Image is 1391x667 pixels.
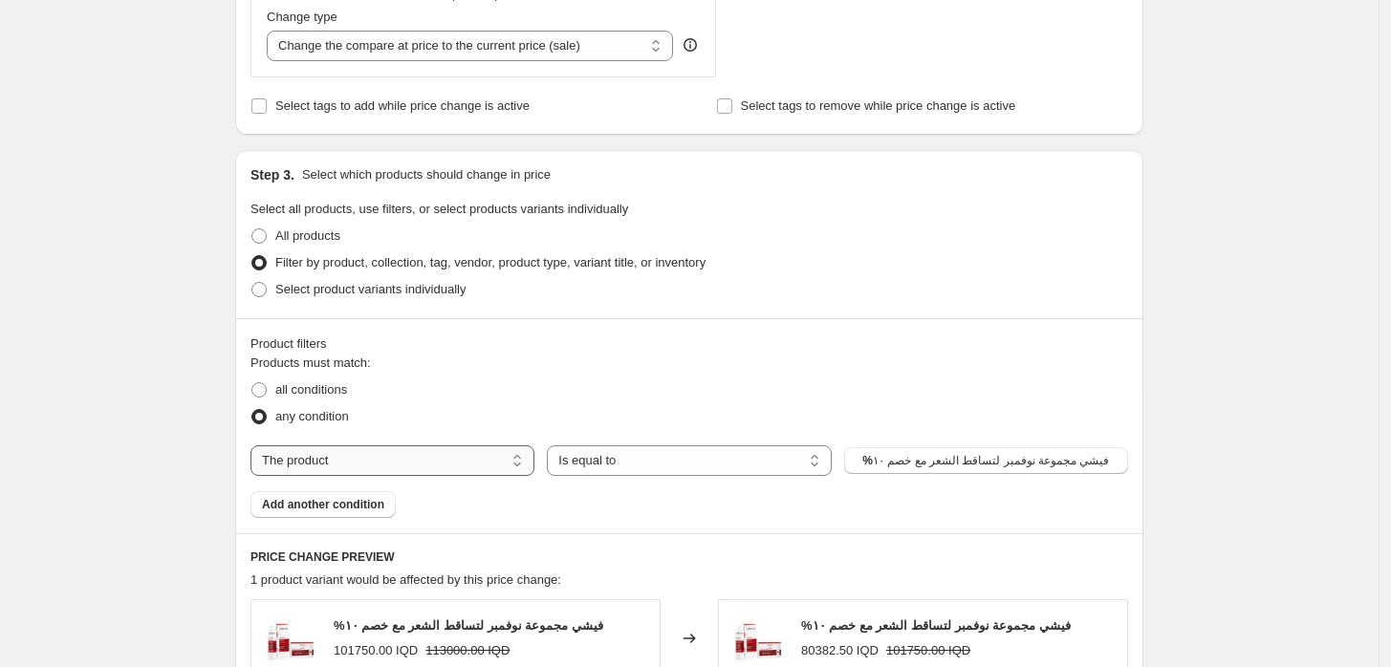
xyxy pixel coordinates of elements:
strike: 113000.00 IQD [425,641,510,660]
span: Select all products, use filters, or select products variants individually [250,202,628,216]
h2: Step 3. [250,165,294,184]
img: image_caefac5b-ec96-4f5e-b883-520ee2be6f84_80x.jpg [261,610,318,667]
button: %فيشي مجموعة نوفمبر لتساقط الشعر مع خصم ١٠ [844,447,1128,474]
div: Product filters [250,334,1128,354]
span: Select tags to remove while price change is active [741,98,1016,113]
button: Add another condition [250,491,396,518]
div: 80382.50 IQD [801,641,879,660]
div: 101750.00 IQD [334,641,418,660]
span: Select tags to add while price change is active [275,98,530,113]
div: help [681,35,700,54]
span: Change type [267,10,337,24]
span: Add another condition [262,497,384,512]
h6: PRICE CHANGE PREVIEW [250,549,1128,565]
span: %فيشي مجموعة نوفمبر لتساقط الشعر مع خصم ١٠ [862,453,1109,468]
span: Products must match: [250,355,371,370]
span: %فيشي مجموعة نوفمبر لتساقط الشعر مع خصم ١٠ [801,618,1071,633]
span: Select product variants individually [275,282,466,296]
span: 1 product variant would be affected by this price change: [250,572,561,587]
span: %فيشي مجموعة نوفمبر لتساقط الشعر مع خصم ١٠ [334,618,603,633]
span: any condition [275,409,349,423]
span: All products [275,228,340,243]
p: Select which products should change in price [302,165,551,184]
strike: 101750.00 IQD [886,641,970,660]
img: image_caefac5b-ec96-4f5e-b883-520ee2be6f84_80x.jpg [728,610,786,667]
span: Filter by product, collection, tag, vendor, product type, variant title, or inventory [275,255,706,269]
span: all conditions [275,382,347,397]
